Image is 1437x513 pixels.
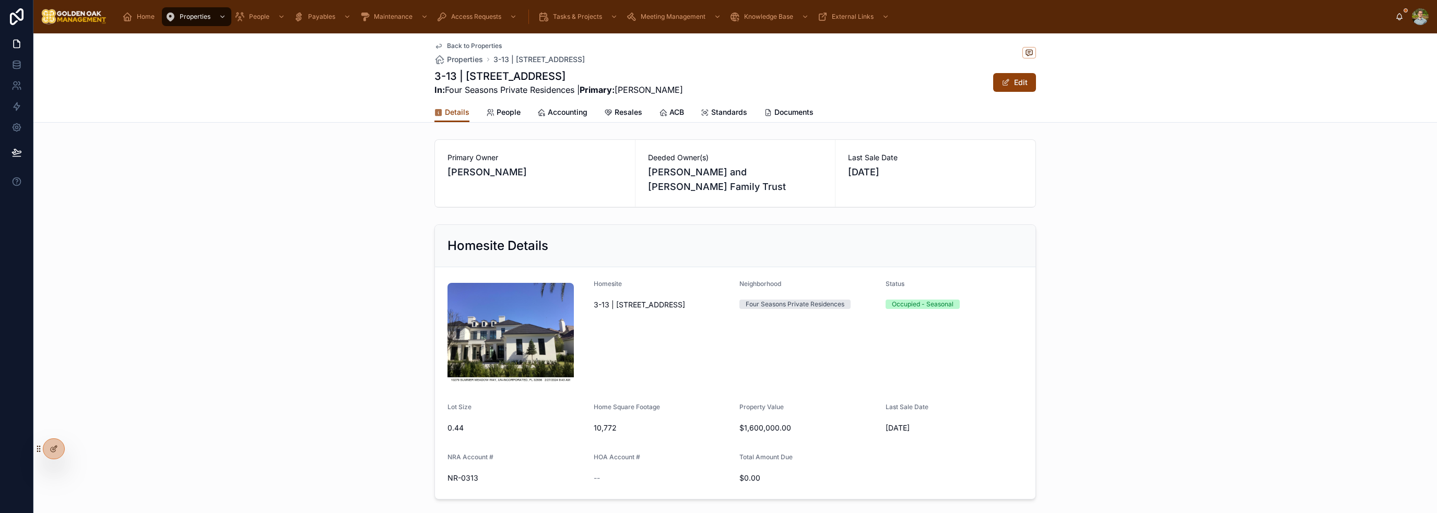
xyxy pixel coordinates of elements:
strong: Primary: [580,85,615,95]
span: Meeting Management [641,13,705,21]
h1: 3-13 | [STREET_ADDRESS] [434,69,683,83]
a: Details [434,103,469,123]
span: ACB [669,107,684,117]
span: $1,600,000.00 [739,423,877,433]
a: Accounting [537,103,587,124]
img: App logo [42,8,107,25]
a: Knowledge Base [726,7,814,26]
span: Properties [447,54,483,65]
div: Four Seasons Private Residences [746,300,844,309]
span: External Links [832,13,874,21]
a: People [231,7,290,26]
span: Deeded Owner(s) [648,152,823,163]
span: $0.00 [739,473,877,483]
span: [PERSON_NAME] [447,165,622,180]
span: HOA Account # [594,453,640,461]
div: Occupied - Seasonal [892,300,953,309]
span: Last Sale Date [886,403,928,411]
span: Homesite [594,280,622,288]
a: Payables [290,7,356,26]
strong: In: [434,85,445,95]
span: Primary Owner [447,152,622,163]
span: People [497,107,521,117]
a: Access Requests [433,7,522,26]
a: Properties [162,7,231,26]
span: Home [137,13,155,21]
a: 3-13 | [STREET_ADDRESS] [493,54,585,65]
a: External Links [814,7,894,26]
div: scrollable content [115,5,1395,28]
span: Accounting [548,107,587,117]
span: 0.44 [447,423,585,433]
a: Tasks & Projects [535,7,623,26]
span: Tasks & Projects [553,13,602,21]
span: Access Requests [451,13,501,21]
span: 10,772 [594,423,732,433]
span: Back to Properties [447,42,502,50]
a: Home [119,7,162,26]
button: Edit [993,73,1036,92]
a: Resales [604,103,642,124]
span: [DATE] [848,165,1023,180]
span: Status [886,280,904,288]
span: Total Amount Due [739,453,793,461]
a: Maintenance [356,7,433,26]
span: Knowledge Base [744,13,793,21]
a: Properties [434,54,483,65]
span: -- [594,473,600,483]
span: 3-13 | [STREET_ADDRESS] [594,300,732,310]
a: People [486,103,521,124]
span: NR-0313 [447,473,585,483]
a: Documents [764,103,814,124]
span: [PERSON_NAME] and [PERSON_NAME] Family Trust [648,165,823,194]
a: Meeting Management [623,7,726,26]
h2: Homesite Details [447,237,548,254]
span: Properties [180,13,210,21]
span: People [249,13,269,21]
span: Lot Size [447,403,472,411]
span: Maintenance [374,13,413,21]
span: Details [445,107,469,117]
span: Home Square Footage [594,403,660,411]
img: 3-13.jpg [447,283,574,383]
span: NRA Account # [447,453,493,461]
span: Last Sale Date [848,152,1023,163]
a: Back to Properties [434,42,502,50]
span: Payables [308,13,335,21]
span: Neighborhood [739,280,781,288]
a: ACB [659,103,684,124]
span: Property Value [739,403,784,411]
span: Four Seasons Private Residences | [PERSON_NAME] [434,83,683,96]
span: Resales [615,107,642,117]
span: Documents [774,107,814,117]
a: Standards [701,103,747,124]
span: Standards [711,107,747,117]
span: [DATE] [886,423,1023,433]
